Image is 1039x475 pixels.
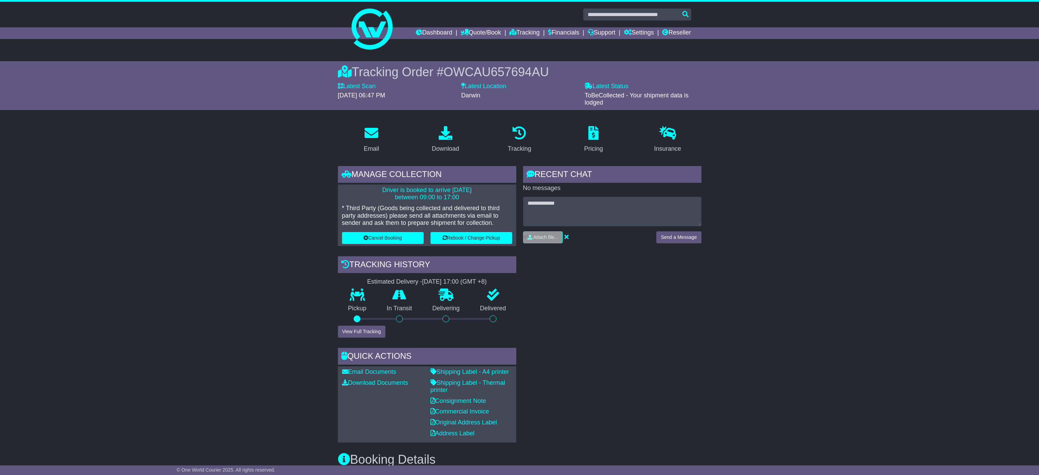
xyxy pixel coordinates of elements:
[422,278,487,286] div: [DATE] 17:00 (GMT +8)
[430,408,489,415] a: Commercial Invoice
[461,83,506,90] label: Latest Location
[338,305,377,312] p: Pickup
[359,124,383,156] a: Email
[585,92,688,106] span: ToBeCollected - Your shipment data is lodged
[338,256,516,275] div: Tracking history
[656,231,701,243] button: Send a Message
[461,27,501,39] a: Quote/Book
[662,27,691,39] a: Reseller
[624,27,654,39] a: Settings
[523,166,701,185] div: RECENT CHAT
[338,326,385,338] button: View Full Tracking
[508,144,531,153] div: Tracking
[430,379,505,394] a: Shipping Label - Thermal printer
[342,232,424,244] button: Cancel Booking
[338,92,385,99] span: [DATE] 06:47 PM
[523,185,701,192] p: No messages
[342,205,512,227] p: * Third Party (Goods being collected and delivered to third party addresses) please send all atta...
[416,27,452,39] a: Dashboard
[461,92,480,99] span: Darwin
[338,65,701,79] div: Tracking Order #
[430,419,497,426] a: Original Address Label
[377,305,422,312] p: In Transit
[430,232,512,244] button: Rebook / Change Pickup
[338,348,516,366] div: Quick Actions
[177,467,275,473] span: © One World Courier 2025. All rights reserved.
[650,124,686,156] a: Insurance
[443,65,549,79] span: OWCAU657694AU
[430,368,509,375] a: Shipping Label - A4 printer
[338,83,376,90] label: Latest Scan
[470,305,516,312] p: Delivered
[427,124,464,156] a: Download
[584,144,603,153] div: Pricing
[503,124,535,156] a: Tracking
[430,430,475,437] a: Address Label
[342,379,408,386] a: Download Documents
[422,305,470,312] p: Delivering
[588,27,615,39] a: Support
[509,27,539,39] a: Tracking
[342,368,396,375] a: Email Documents
[338,278,516,286] div: Estimated Delivery -
[364,144,379,153] div: Email
[338,453,701,466] h3: Booking Details
[338,166,516,185] div: Manage collection
[430,397,486,404] a: Consignment Note
[432,144,459,153] div: Download
[654,144,681,153] div: Insurance
[585,83,628,90] label: Latest Status
[580,124,607,156] a: Pricing
[548,27,579,39] a: Financials
[342,187,512,201] p: Driver is booked to arrive [DATE] between 09:00 to 17:00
